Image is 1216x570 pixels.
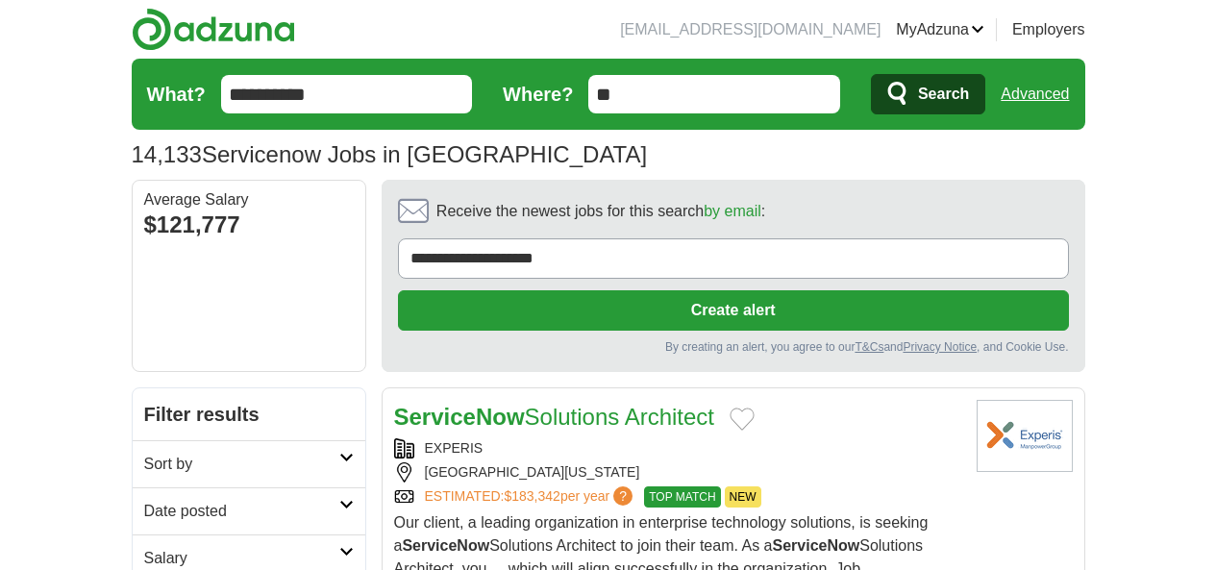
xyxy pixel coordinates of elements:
h2: Filter results [133,388,365,440]
a: ServiceNowSolutions Architect [394,404,715,430]
span: Receive the newest jobs for this search : [436,200,765,223]
h2: Sort by [144,453,339,476]
strong: ServiceNow [394,404,525,430]
button: Search [871,74,985,114]
a: EXPERIS [425,440,484,456]
a: Advanced [1001,75,1069,113]
button: Add to favorite jobs [730,408,755,431]
a: Date posted [133,487,365,534]
a: T&Cs [855,340,883,354]
h2: Salary [144,547,339,570]
div: $121,777 [144,208,354,242]
li: [EMAIL_ADDRESS][DOMAIN_NAME] [620,18,881,41]
img: Adzuna logo [132,8,295,51]
span: Search [918,75,969,113]
a: ESTIMATED:$183,342per year? [425,486,637,508]
a: Sort by [133,440,365,487]
span: $183,342 [504,488,559,504]
a: Employers [1012,18,1085,41]
label: Where? [503,80,573,109]
a: MyAdzuna [896,18,984,41]
div: [GEOGRAPHIC_DATA][US_STATE] [394,462,961,483]
h2: Date posted [144,500,339,523]
button: Create alert [398,290,1069,331]
a: Privacy Notice [903,340,977,354]
img: Experis logo [977,400,1073,472]
h1: Servicenow Jobs in [GEOGRAPHIC_DATA] [132,141,648,167]
span: ? [613,486,633,506]
span: NEW [725,486,761,508]
strong: ServiceNow [773,537,860,554]
div: Average Salary [144,192,354,208]
span: TOP MATCH [644,486,720,508]
a: by email [704,203,761,219]
strong: ServiceNow [402,537,489,554]
div: By creating an alert, you agree to our and , and Cookie Use. [398,338,1069,356]
span: 14,133 [132,137,202,172]
label: What? [147,80,206,109]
